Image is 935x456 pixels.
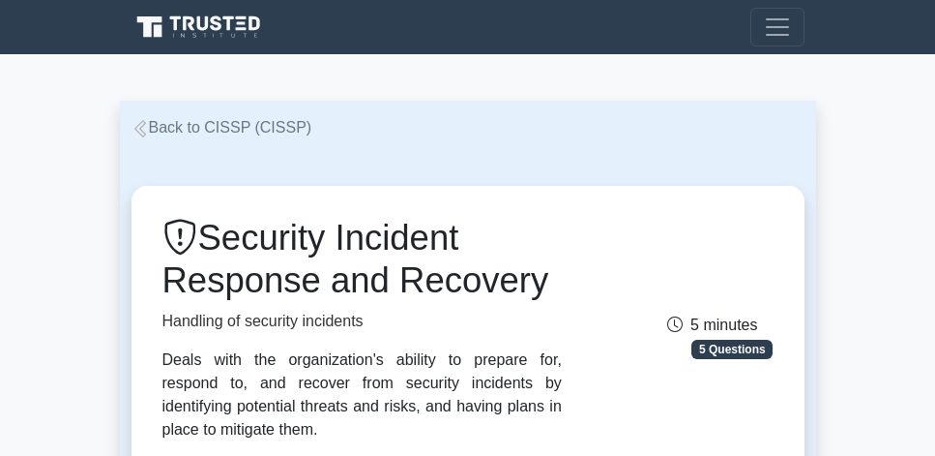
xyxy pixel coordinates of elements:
[750,8,804,46] button: Toggle navigation
[162,310,562,333] p: Handling of security incidents
[162,217,562,302] h1: Security Incident Response and Recovery
[131,119,312,136] a: Back to CISSP (CISSP)
[667,317,757,333] span: 5 minutes
[691,340,773,359] span: 5 Questions
[162,349,562,441] div: Deals with the organization's ability to prepare for, respond to, and recover from security incid...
